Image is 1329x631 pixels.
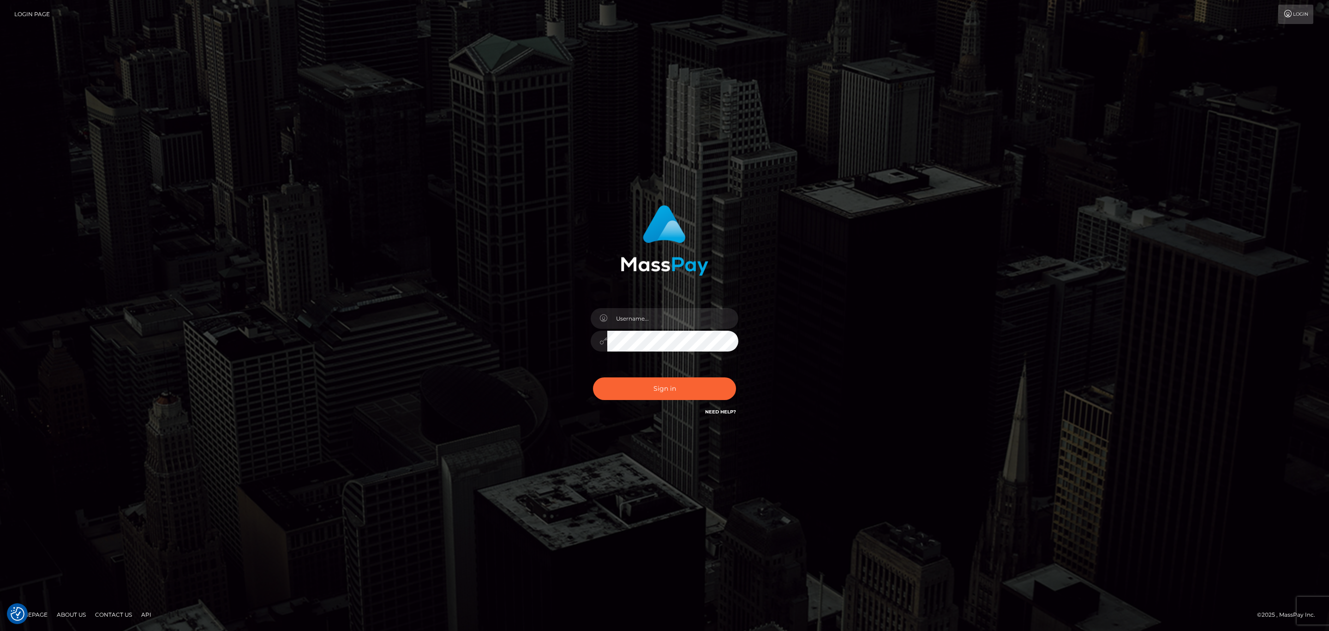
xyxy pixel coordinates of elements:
[14,5,50,24] a: Login Page
[621,205,708,276] img: MassPay Login
[138,607,155,622] a: API
[593,377,736,400] button: Sign in
[11,607,24,621] img: Revisit consent button
[1278,5,1313,24] a: Login
[91,607,136,622] a: Contact Us
[53,607,90,622] a: About Us
[1257,610,1322,620] div: © 2025 , MassPay Inc.
[705,409,736,415] a: Need Help?
[607,308,738,329] input: Username...
[10,607,51,622] a: Homepage
[11,607,24,621] button: Consent Preferences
